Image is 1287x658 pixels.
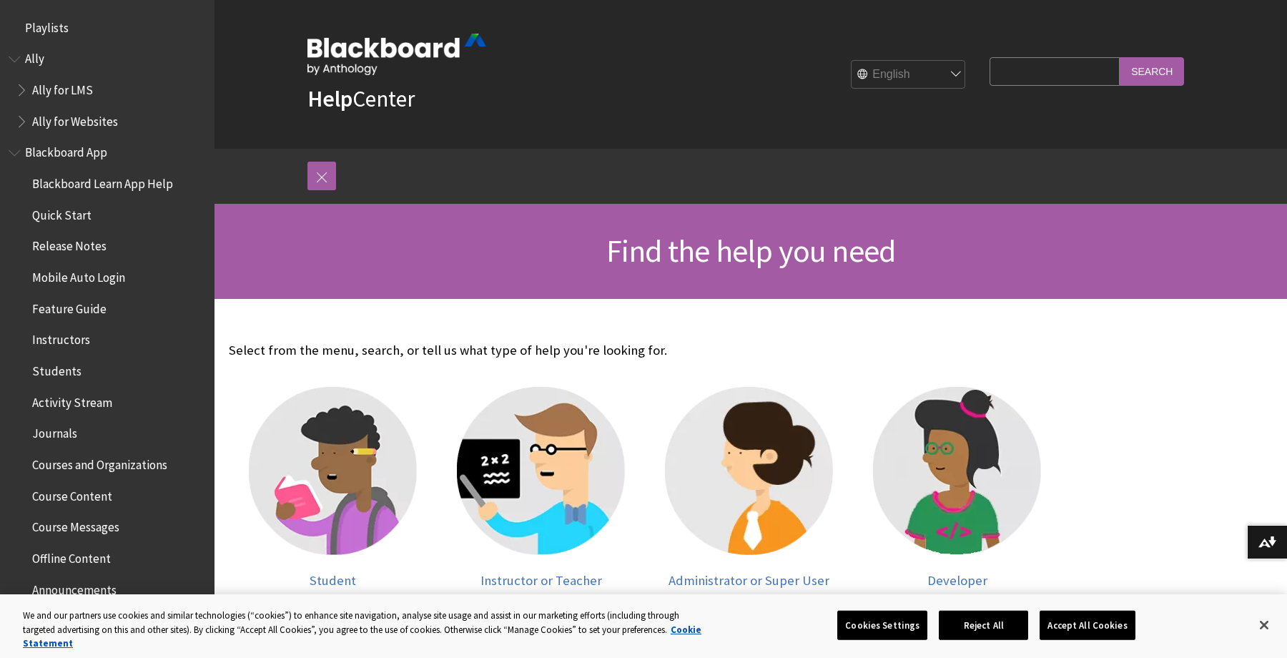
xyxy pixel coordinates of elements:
a: Administrator Administrator or Super User [659,387,839,588]
span: Playlists [25,16,69,35]
span: Release Notes [32,235,107,254]
nav: Book outline for Playlists [9,16,206,40]
a: HelpCenter [307,84,415,113]
span: Course Content [32,484,112,504]
a: Developer [867,387,1047,588]
button: Cookies Settings [837,610,927,640]
p: Select from the menu, search, or tell us what type of help you're looking for. [229,341,1061,360]
a: More information about your privacy, opens in a new tab [23,624,701,650]
span: Course Messages [32,516,119,535]
span: Quick Start [32,203,92,222]
span: Announcements [32,578,117,597]
strong: Help [307,84,352,113]
span: Journals [32,422,77,441]
span: Courses and Organizations [32,453,167,472]
img: Student [249,387,417,555]
span: Student [310,572,356,589]
div: We and our partners use cookies and similar technologies (“cookies”) to enhance site navigation, ... [23,609,708,651]
span: Mobile Auto Login [32,265,125,285]
a: Instructor Instructor or Teacher [451,387,631,588]
span: Students [32,359,82,378]
span: Blackboard Learn App Help [32,172,173,191]
img: Instructor [457,387,625,555]
nav: Book outline for Anthology Ally Help [9,47,206,134]
button: Accept All Cookies [1040,610,1135,640]
span: Blackboard App [25,141,107,160]
span: Instructors [32,328,90,348]
span: Feature Guide [32,297,107,316]
button: Close [1248,609,1280,641]
select: Site Language Selector [852,61,966,89]
input: Search [1120,57,1184,85]
span: Developer [927,572,987,589]
span: Ally for LMS [32,78,93,97]
img: Administrator [665,387,833,555]
span: Ally for Websites [32,109,118,129]
a: Student Student [243,387,423,588]
img: Blackboard by Anthology [307,34,486,75]
span: Offline Content [32,546,111,566]
span: Instructor or Teacher [480,572,602,589]
span: Activity Stream [32,391,112,410]
button: Reject All [939,610,1028,640]
span: Find the help you need [606,231,895,270]
span: Administrator or Super User [669,572,829,589]
span: Ally [25,47,44,67]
